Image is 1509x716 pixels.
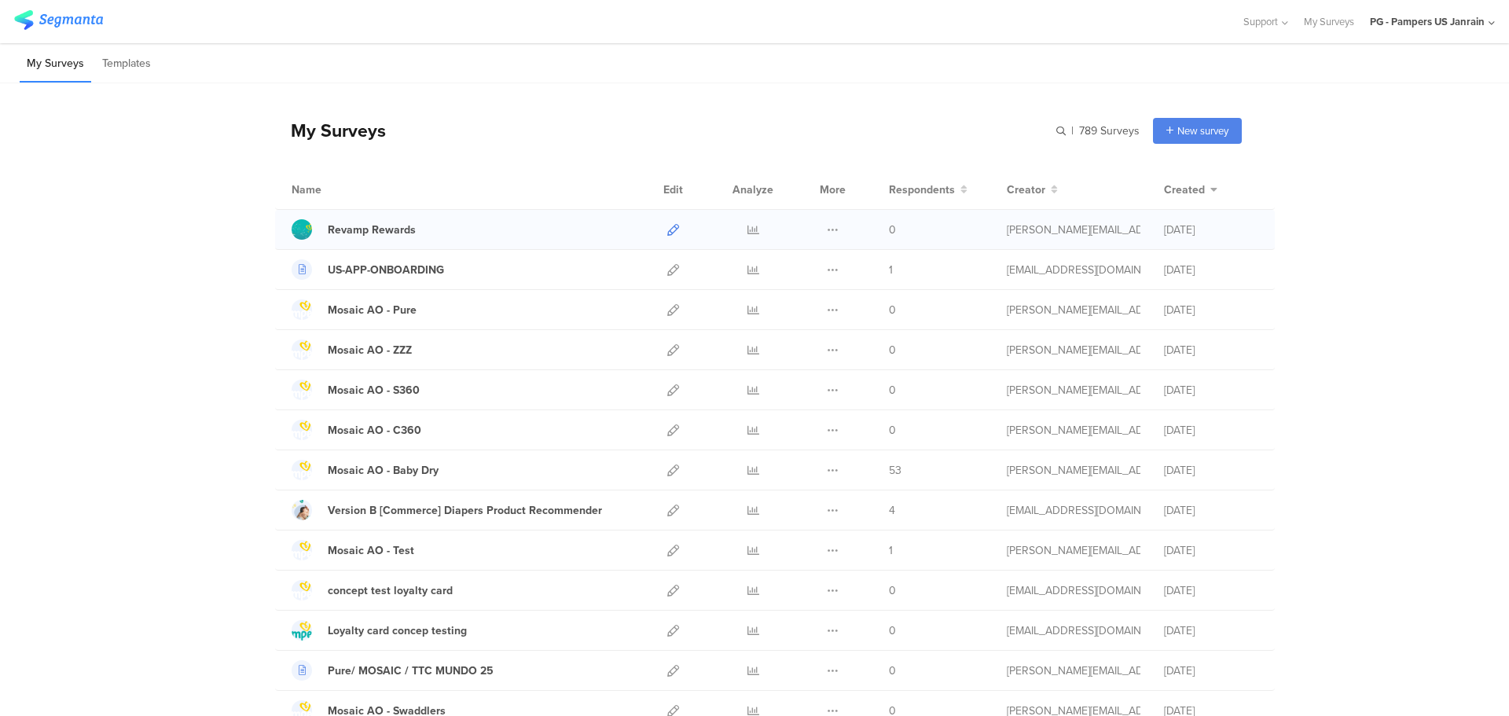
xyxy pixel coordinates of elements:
a: Revamp Rewards [292,219,416,240]
a: Mosaic AO - C360 [292,420,421,440]
span: New survey [1177,123,1228,138]
div: [DATE] [1164,663,1258,679]
span: 0 [889,382,896,398]
div: PG - Pampers US Janrain [1370,14,1485,29]
div: Mosaic AO - ZZZ [328,342,412,358]
li: My Surveys [20,46,91,83]
a: Version B [Commerce] Diapers Product Recommender [292,500,602,520]
a: Mosaic AO - Baby Dry [292,460,439,480]
a: Mosaic AO - ZZZ [292,340,412,360]
div: [DATE] [1164,382,1258,398]
div: [DATE] [1164,302,1258,318]
a: Mosaic AO - Pure [292,299,417,320]
span: 0 [889,342,896,358]
span: Respondents [889,182,955,198]
div: US-APP-ONBOARDING [328,262,444,278]
a: concept test loyalty card [292,580,453,600]
span: Created [1164,182,1205,198]
div: Name [292,182,386,198]
button: Created [1164,182,1217,198]
div: simanski.c@pg.com [1007,382,1140,398]
img: segmanta logo [14,10,103,30]
div: [DATE] [1164,422,1258,439]
div: My Surveys [275,117,386,144]
div: Pure/ MOSAIC / TTC MUNDO 25 [328,663,494,679]
span: 1 [889,262,893,278]
a: Mosaic AO - Test [292,540,414,560]
span: 53 [889,462,901,479]
div: Revamp Rewards [328,222,416,238]
div: concept test loyalty card [328,582,453,599]
span: 1 [889,542,893,559]
div: simanski.c@pg.com [1007,302,1140,318]
span: Support [1243,14,1278,29]
span: 789 Surveys [1079,123,1140,139]
div: [DATE] [1164,342,1258,358]
div: Mosaic AO - C360 [328,422,421,439]
span: 0 [889,622,896,639]
div: Loyalty card concep testing [328,622,467,639]
div: [DATE] [1164,502,1258,519]
div: Mosaic AO - Baby Dry [328,462,439,479]
div: Mosaic AO - Pure [328,302,417,318]
div: [DATE] [1164,262,1258,278]
div: simanski.c@pg.com [1007,663,1140,679]
div: Mosaic AO - Test [328,542,414,559]
span: Creator [1007,182,1045,198]
div: simanski.c@pg.com [1007,462,1140,479]
li: Templates [95,46,158,83]
span: 0 [889,422,896,439]
div: [DATE] [1164,622,1258,639]
a: Pure/ MOSAIC / TTC MUNDO 25 [292,660,494,681]
div: cardosoteixeiral.c@pg.com [1007,622,1140,639]
span: 0 [889,222,896,238]
div: simanski.c@pg.com [1007,342,1140,358]
a: Loyalty card concep testing [292,620,467,641]
button: Creator [1007,182,1058,198]
div: wecker.p@pg.com [1007,222,1140,238]
div: Analyze [729,170,777,209]
div: hougui.yh.1@pg.com [1007,502,1140,519]
div: simanski.c@pg.com [1007,542,1140,559]
div: [DATE] [1164,542,1258,559]
div: More [816,170,850,209]
a: Mosaic AO - S360 [292,380,420,400]
span: 4 [889,502,895,519]
div: [DATE] [1164,462,1258,479]
div: Version B [Commerce] Diapers Product Recommender [328,502,602,519]
div: Edit [656,170,690,209]
div: cardosoteixeiral.c@pg.com [1007,582,1140,599]
div: trehorel.p@pg.com [1007,262,1140,278]
div: Mosaic AO - S360 [328,382,420,398]
div: [DATE] [1164,222,1258,238]
span: 0 [889,663,896,679]
a: US-APP-ONBOARDING [292,259,444,280]
span: 0 [889,582,896,599]
span: | [1069,123,1076,139]
span: 0 [889,302,896,318]
div: simanski.c@pg.com [1007,422,1140,439]
button: Respondents [889,182,967,198]
div: [DATE] [1164,582,1258,599]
